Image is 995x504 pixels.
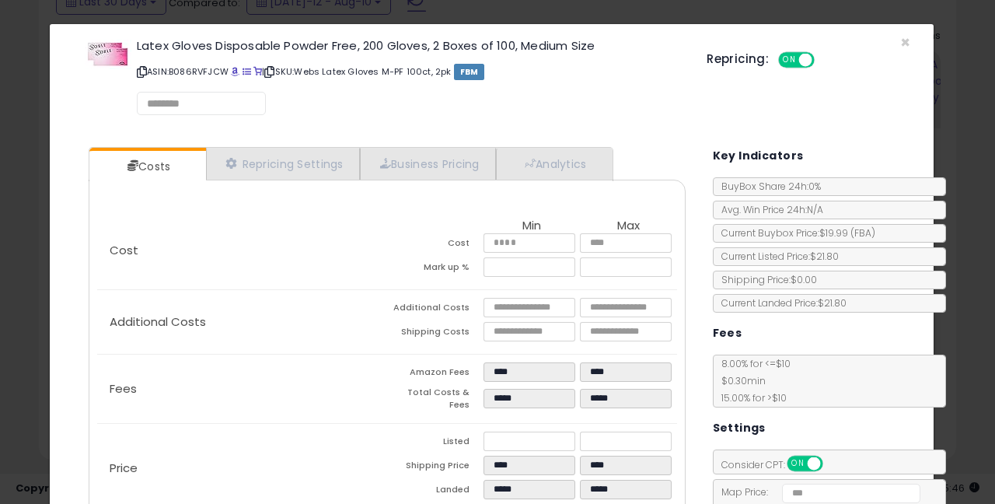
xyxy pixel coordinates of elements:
[714,357,791,404] span: 8.00 % for <= $10
[714,250,839,263] span: Current Listed Price: $21.80
[387,480,484,504] td: Landed
[137,59,683,84] p: ASIN: B086RVFJCW | SKU: Webs Latex Gloves M-PF 100ct, 2pk
[97,462,387,474] p: Price
[714,296,847,310] span: Current Landed Price: $21.80
[850,226,875,240] span: ( FBA )
[900,31,910,54] span: ×
[714,203,823,216] span: Avg. Win Price 24h: N/A
[89,151,204,182] a: Costs
[714,374,766,387] span: $0.30 min
[206,148,360,180] a: Repricing Settings
[714,485,921,499] span: Map Price:
[713,418,766,438] h5: Settings
[820,457,845,471] span: OFF
[97,383,387,395] p: Fees
[253,65,262,78] a: Your listing only
[137,40,683,51] h3: Latex Gloves Disposable Powder Free, 200 Gloves, 2 Boxes of 100, Medium Size
[580,219,676,233] th: Max
[713,324,742,343] h5: Fees
[387,432,484,456] td: Listed
[387,456,484,480] td: Shipping Price
[812,54,837,67] span: OFF
[360,148,496,180] a: Business Pricing
[387,362,484,387] td: Amazon Fees
[714,180,821,193] span: BuyBox Share 24h: 0%
[788,457,808,471] span: ON
[231,65,239,78] a: BuyBox page
[484,219,580,233] th: Min
[387,298,484,322] td: Additional Costs
[85,40,131,69] img: 31C67swqJhL._SL60_.jpg
[496,148,611,180] a: Analytics
[97,244,387,257] p: Cost
[387,233,484,257] td: Cost
[707,53,769,65] h5: Repricing:
[714,391,787,404] span: 15.00 % for > $10
[780,54,799,67] span: ON
[714,273,817,286] span: Shipping Price: $0.00
[714,226,875,240] span: Current Buybox Price:
[97,316,387,328] p: Additional Costs
[387,322,484,346] td: Shipping Costs
[454,64,485,80] span: FBM
[714,458,843,471] span: Consider CPT:
[713,146,804,166] h5: Key Indicators
[819,226,875,240] span: $19.99
[387,387,484,415] td: Total Costs & Fees
[243,65,251,78] a: All offer listings
[387,257,484,282] td: Mark up %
